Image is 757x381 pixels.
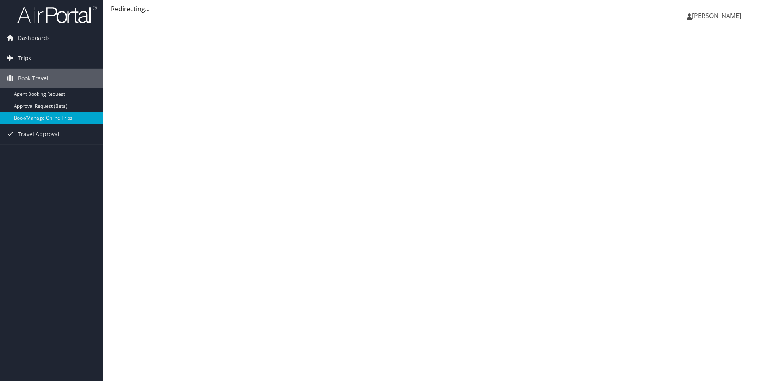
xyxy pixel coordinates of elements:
[687,4,749,28] a: [PERSON_NAME]
[17,5,97,24] img: airportal-logo.png
[18,69,48,88] span: Book Travel
[18,28,50,48] span: Dashboards
[18,48,31,68] span: Trips
[692,11,741,20] span: [PERSON_NAME]
[111,4,749,13] div: Redirecting...
[18,124,59,144] span: Travel Approval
